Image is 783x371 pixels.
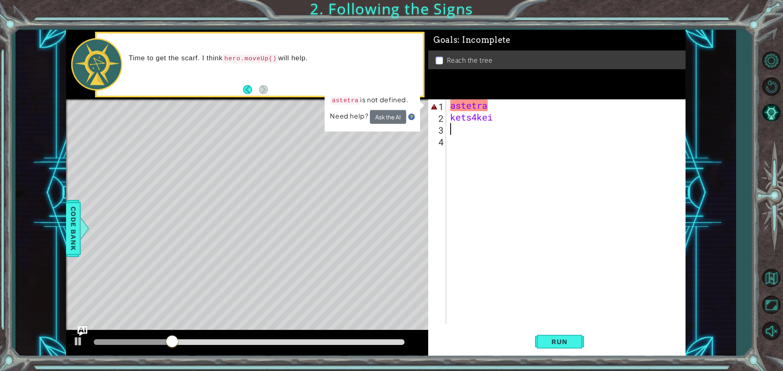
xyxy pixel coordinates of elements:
[330,95,408,105] p: is not defined.
[330,97,360,105] code: astetra
[430,124,446,136] div: 3
[430,101,446,112] div: 1
[759,48,783,72] button: Level Options
[447,56,493,65] p: Reach the tree
[370,110,406,124] button: Ask the AI
[77,326,87,336] button: Ask AI
[430,112,446,124] div: 2
[66,99,443,339] div: Level Map
[243,85,259,94] button: Back
[458,35,510,45] span: : Incomplete
[759,293,783,317] button: Maximize Browser
[759,319,783,343] button: Unmute
[67,204,80,253] span: Code Bank
[434,35,511,45] span: Goals
[543,338,575,346] span: Run
[535,329,584,354] button: Shift+Enter: Run current code.
[408,114,415,120] img: Hint
[759,101,783,124] button: AI Hint
[430,136,446,148] div: 4
[759,265,783,292] a: Back to Map
[70,334,86,351] button: Ctrl + P: Play
[259,85,268,94] button: Next
[223,54,279,63] code: hero.moveUp()
[759,75,783,98] button: Restart Level
[330,112,370,120] span: Need help?
[129,54,418,63] p: Time to get the scarf. I think will help.
[759,266,783,290] button: Back to Map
